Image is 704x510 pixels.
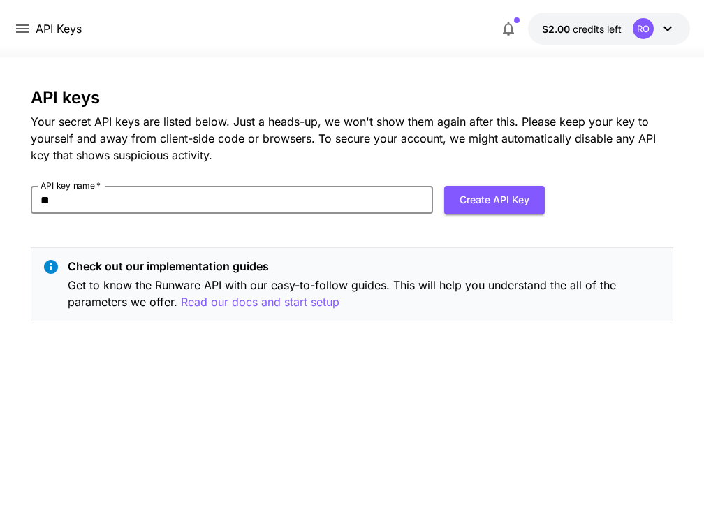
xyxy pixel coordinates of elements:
label: API key name [41,180,101,191]
a: API Keys [36,20,82,37]
p: Your secret API keys are listed below. Just a heads-up, we won't show them again after this. Plea... [31,113,673,163]
p: Get to know the Runware API with our easy-to-follow guides. This will help you understand the all... [68,277,661,311]
span: credits left [573,23,622,35]
div: RO [633,18,654,39]
p: Check out our implementation guides [68,258,661,275]
button: Read our docs and start setup [181,293,339,311]
div: $2.00 [542,22,622,36]
button: $2.00RO [528,13,690,45]
nav: breadcrumb [36,20,82,37]
button: Create API Key [444,186,545,214]
h3: API keys [31,88,673,108]
span: $2.00 [542,23,573,35]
